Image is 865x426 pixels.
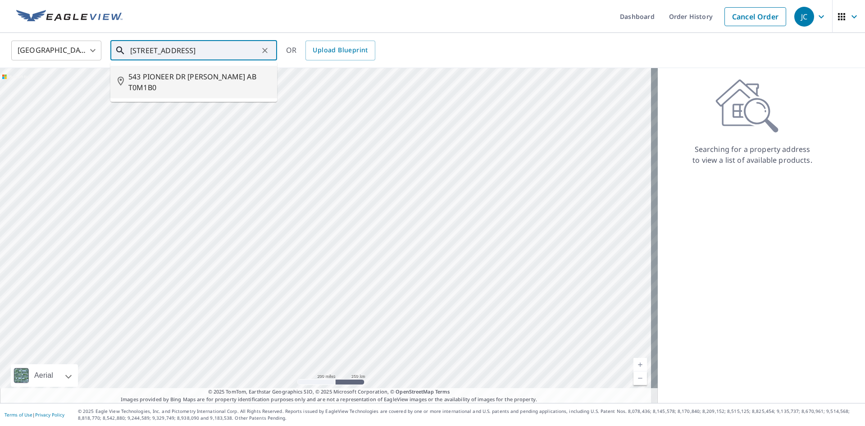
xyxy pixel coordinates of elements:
a: OpenStreetMap [396,388,433,395]
input: Search by address or latitude-longitude [130,38,259,63]
span: © 2025 TomTom, Earthstar Geographics SIO, © 2025 Microsoft Corporation, © [208,388,450,396]
span: Upload Blueprint [313,45,368,56]
div: JC [794,7,814,27]
div: Aerial [11,364,78,387]
img: EV Logo [16,10,123,23]
div: Aerial [32,364,56,387]
p: Searching for a property address to view a list of available products. [692,144,813,165]
a: Upload Blueprint [305,41,375,60]
a: Privacy Policy [35,412,64,418]
p: | [5,412,64,417]
a: Cancel Order [724,7,786,26]
p: © 2025 Eagle View Technologies, Inc. and Pictometry International Corp. All Rights Reserved. Repo... [78,408,860,421]
button: Clear [259,44,271,57]
div: [GEOGRAPHIC_DATA] [11,38,101,63]
div: OR [286,41,375,60]
a: Terms [435,388,450,395]
a: Current Level 5, Zoom In [633,358,647,371]
a: Current Level 5, Zoom Out [633,371,647,385]
a: Terms of Use [5,412,32,418]
span: 543 PIONEER DR [PERSON_NAME] AB T0M1B0 [128,71,270,93]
